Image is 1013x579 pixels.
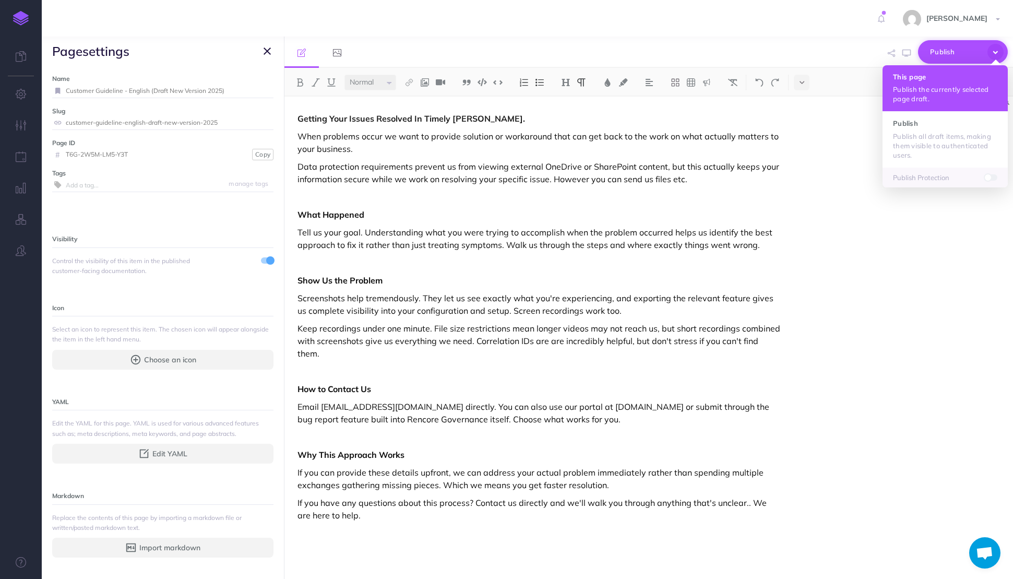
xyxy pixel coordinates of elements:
[930,44,982,60] span: Publish
[52,43,82,59] span: page
[297,226,781,251] p: Tell us your goal. Understanding what you were trying to accomplish when the problem occurred hel...
[436,78,445,87] img: Add video button
[645,78,654,87] img: Alignment dropdown menu button
[297,292,781,317] p: Screenshots help tremendously. They let us see exactly what you're experiencing, and exporting th...
[297,113,525,124] strong: Getting Your Issues Resolved In Timely [PERSON_NAME].
[52,513,273,533] span: Replace the contents of this page by importing a markdown file or written/pasted markdown text.
[686,78,696,87] img: Create table button
[139,542,200,553] span: Import markdown
[493,78,503,86] img: Inline code button
[52,324,273,344] span: Select an icon to represent this item. The chosen icon will appear alongside the item in the left...
[52,398,69,406] small: YAML
[327,78,336,87] img: Underline button
[297,160,781,185] p: Data protection requirements prevent us from viewing external OneDrive or SharePoint content, but...
[618,78,628,87] img: Text background color button
[297,209,364,220] strong: What Happened
[297,275,383,286] strong: Show Us the Problem
[52,444,273,464] button: Edit YAML
[603,78,612,87] img: Text color button
[52,44,129,58] h3: settings
[893,173,997,182] p: Publish Protection
[883,111,1008,167] button: Publish Publish all draft items, making them visible to authenticated users.
[918,40,1008,64] button: Publish
[52,350,273,370] button: Choose an icon
[903,10,921,28] img: 144ae60c011ffeabe18c6ddfbe14a5c9.jpg
[535,78,544,87] img: Unordered list button
[478,78,487,86] img: Code block button
[577,78,586,87] img: Paragraph button
[519,78,529,87] img: Ordered list button
[297,400,781,426] p: Email [EMAIL_ADDRESS][DOMAIN_NAME] directly. You can also use our portal at [DOMAIN_NAME] or subm...
[883,65,1008,111] button: This page Publish the currently selected page draft.
[52,138,273,148] label: Page ID
[66,84,273,98] input: Page name
[52,492,84,500] small: Markdown
[462,78,471,87] img: Blockquote button
[969,537,1000,569] div: Open chat
[52,74,273,84] label: Name
[52,418,273,438] span: Edit the YAML for this page. YAML is used for various advanced features such as; meta description...
[311,78,320,87] img: Italic button
[297,384,371,394] strong: How to Contact Us
[770,78,780,87] img: Redo
[52,304,64,312] small: Icon
[755,78,764,87] img: Undo
[420,78,430,87] img: Add image button
[702,78,711,87] img: Callout dropdown menu button
[144,354,196,365] span: Choose an icon
[893,120,997,127] h4: Publish
[404,78,414,87] img: Link button
[52,235,77,243] small: Visibility
[66,116,273,129] input: page-name
[152,448,187,459] span: Edit YAML
[52,151,63,158] i: #
[52,168,273,178] label: Tags
[295,78,305,87] img: Bold button
[297,497,781,522] p: If you have any questions about this process? Contact us directly and we'll walk you through anyt...
[66,178,273,192] input: Add a tag...
[893,73,997,80] h4: This page
[893,132,997,160] p: Publish all draft items, making them visible to authenticated users.
[561,78,570,87] img: Headings dropdown button
[52,256,218,276] span: Control the visibility of this item in the published customer-facing documentation.
[297,130,781,155] p: When problems occur we want to provide solution or workaround that can get back to the work on wh...
[297,322,781,360] p: Keep recordings under one minute. File size restrictions mean longer videos may not reach us, but...
[13,11,29,26] img: logo-mark.svg
[252,149,273,160] button: Copy
[297,450,404,460] strong: Why This Approach Works
[52,538,273,558] button: Import markdown
[728,78,737,87] img: Clear styles button
[893,85,997,103] p: Publish the currently selected page draft.
[223,178,273,190] button: manage tags
[52,106,273,116] label: Slug
[297,466,781,491] p: If you can provide these details upfront, we can address your actual problem immediately rather t...
[921,14,993,23] span: [PERSON_NAME]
